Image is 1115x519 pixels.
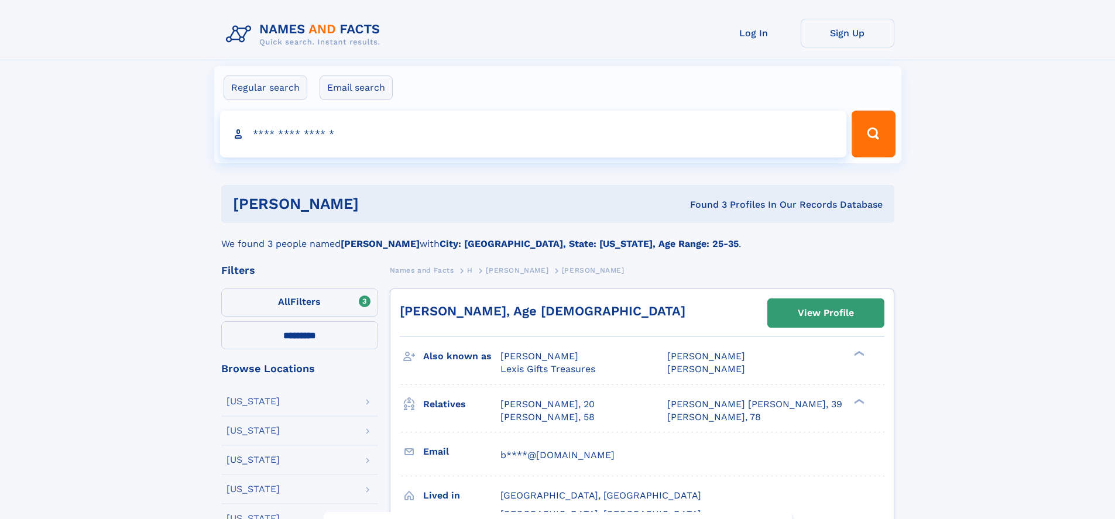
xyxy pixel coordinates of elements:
h3: Also known as [423,346,500,366]
span: [PERSON_NAME] [667,363,745,374]
div: Filters [221,265,378,276]
div: ❯ [851,397,865,405]
div: [US_STATE] [227,455,280,465]
a: View Profile [768,299,884,327]
img: Logo Names and Facts [221,19,390,50]
a: [PERSON_NAME] [486,263,548,277]
span: [PERSON_NAME] [486,266,548,274]
div: ❯ [851,350,865,358]
b: [PERSON_NAME] [341,238,420,249]
div: Found 3 Profiles In Our Records Database [524,198,883,211]
button: Search Button [852,111,895,157]
span: Lexis Gifts Treasures [500,363,595,374]
h3: Relatives [423,394,500,414]
span: H [467,266,473,274]
div: We found 3 people named with . [221,223,894,251]
label: Filters [221,288,378,317]
a: [PERSON_NAME], 20 [500,398,595,411]
a: Names and Facts [390,263,454,277]
a: Sign Up [801,19,894,47]
input: search input [220,111,847,157]
h3: Email [423,442,500,462]
label: Regular search [224,75,307,100]
span: [PERSON_NAME] [500,350,578,362]
a: [PERSON_NAME], 78 [667,411,761,424]
div: [US_STATE] [227,484,280,494]
h3: Lived in [423,486,500,506]
div: View Profile [798,300,854,326]
span: [PERSON_NAME] [562,266,625,274]
a: [PERSON_NAME] [PERSON_NAME], 39 [667,398,842,411]
h1: [PERSON_NAME] [233,197,524,211]
div: Browse Locations [221,363,378,374]
b: City: [GEOGRAPHIC_DATA], State: [US_STATE], Age Range: 25-35 [440,238,739,249]
span: [GEOGRAPHIC_DATA], [GEOGRAPHIC_DATA] [500,490,701,501]
a: [PERSON_NAME], 58 [500,411,595,424]
div: [US_STATE] [227,426,280,435]
span: [PERSON_NAME] [667,350,745,362]
label: Email search [320,75,393,100]
a: [PERSON_NAME], Age [DEMOGRAPHIC_DATA] [400,304,685,318]
a: H [467,263,473,277]
span: All [278,296,290,307]
a: Log In [707,19,801,47]
div: [US_STATE] [227,397,280,406]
